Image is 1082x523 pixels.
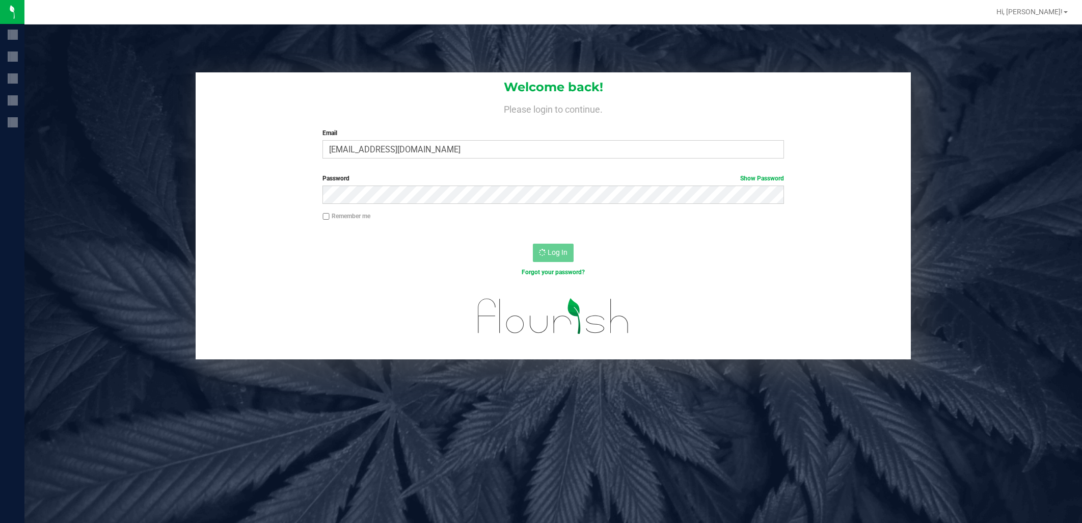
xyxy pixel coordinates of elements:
[322,175,349,182] span: Password
[322,128,784,138] label: Email
[548,248,567,256] span: Log In
[196,81,911,94] h1: Welcome back!
[996,8,1063,16] span: Hi, [PERSON_NAME]!
[522,269,585,276] a: Forgot your password?
[533,244,574,262] button: Log In
[322,212,370,221] label: Remember me
[322,213,330,220] input: Remember me
[196,102,911,114] h4: Please login to continue.
[464,287,643,345] img: flourish_logo.svg
[740,175,784,182] a: Show Password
